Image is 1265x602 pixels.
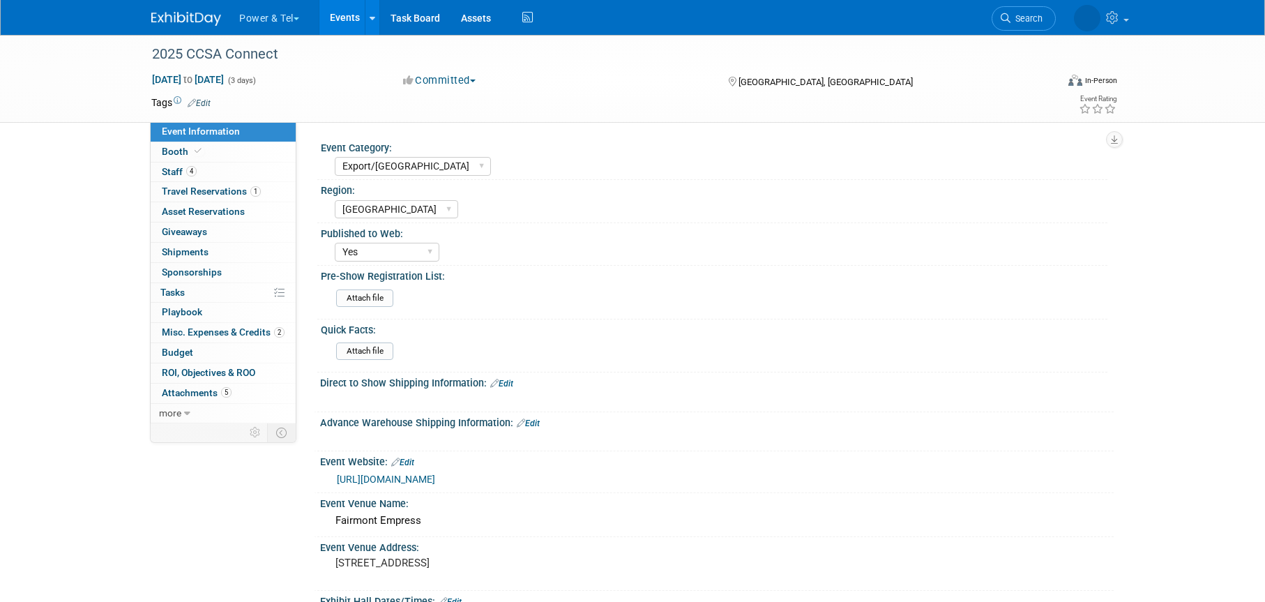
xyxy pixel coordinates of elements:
div: Event Venue Address: [320,537,1114,555]
span: [DATE] [DATE] [151,73,225,86]
a: Staff4 [151,163,296,182]
span: Playbook [162,306,202,317]
img: ExhibitDay [151,12,221,26]
div: Event Rating [1079,96,1116,103]
a: Misc. Expenses & Credits2 [151,323,296,343]
span: 5 [221,387,232,398]
img: Melissa Seibring [1074,5,1100,31]
div: In-Person [1084,75,1117,86]
td: Toggle Event Tabs [268,423,296,442]
a: more [151,404,296,423]
a: Attachments5 [151,384,296,403]
span: (3 days) [227,76,256,85]
a: Travel Reservations1 [151,182,296,202]
td: Personalize Event Tab Strip [243,423,268,442]
div: Quick Facts: [321,319,1107,337]
a: Tasks [151,283,296,303]
td: Tags [151,96,211,110]
a: [URL][DOMAIN_NAME] [337,474,435,485]
span: Event Information [162,126,240,137]
div: Fairmont Empress [331,510,1103,532]
a: Booth [151,142,296,162]
a: Event Information [151,122,296,142]
a: Edit [391,458,414,467]
pre: [STREET_ADDRESS] [335,557,635,569]
span: Giveaways [162,226,207,237]
a: Shipments [151,243,296,262]
span: 4 [186,166,197,176]
span: Search [1010,13,1043,24]
a: Edit [517,419,540,428]
div: Event Website: [320,451,1114,469]
span: Budget [162,347,193,358]
div: Event Format [974,73,1117,93]
a: Edit [188,98,211,108]
div: Pre-Show Registration List: [321,266,1107,283]
a: Asset Reservations [151,202,296,222]
a: Edit [490,379,513,389]
span: Sponsorships [162,266,222,278]
span: Booth [162,146,204,157]
a: Search [992,6,1056,31]
span: Asset Reservations [162,206,245,217]
span: 2 [274,327,285,338]
span: ROI, Objectives & ROO [162,367,255,378]
div: Published to Web: [321,223,1107,241]
span: [GEOGRAPHIC_DATA], [GEOGRAPHIC_DATA] [738,77,913,87]
div: Event Venue Name: [320,493,1114,511]
span: Attachments [162,387,232,398]
i: Booth reservation complete [195,147,202,155]
div: Region: [321,180,1107,197]
span: 1 [250,186,261,197]
a: Giveaways [151,223,296,242]
span: Travel Reservations [162,186,261,197]
span: to [181,74,195,85]
span: Shipments [162,246,209,257]
div: Direct to Show Shipping Information: [320,373,1114,391]
div: Advance Warehouse Shipping Information: [320,412,1114,430]
a: Sponsorships [151,263,296,283]
span: more [159,407,181,419]
a: Budget [151,343,296,363]
div: Event Category: [321,137,1107,155]
button: Committed [398,73,481,88]
span: Tasks [160,287,185,298]
a: Playbook [151,303,296,322]
img: Format-Inperson.png [1068,75,1082,86]
span: Misc. Expenses & Credits [162,326,285,338]
span: Staff [162,166,197,177]
div: 2025 CCSA Connect [147,42,1035,67]
a: ROI, Objectives & ROO [151,363,296,383]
